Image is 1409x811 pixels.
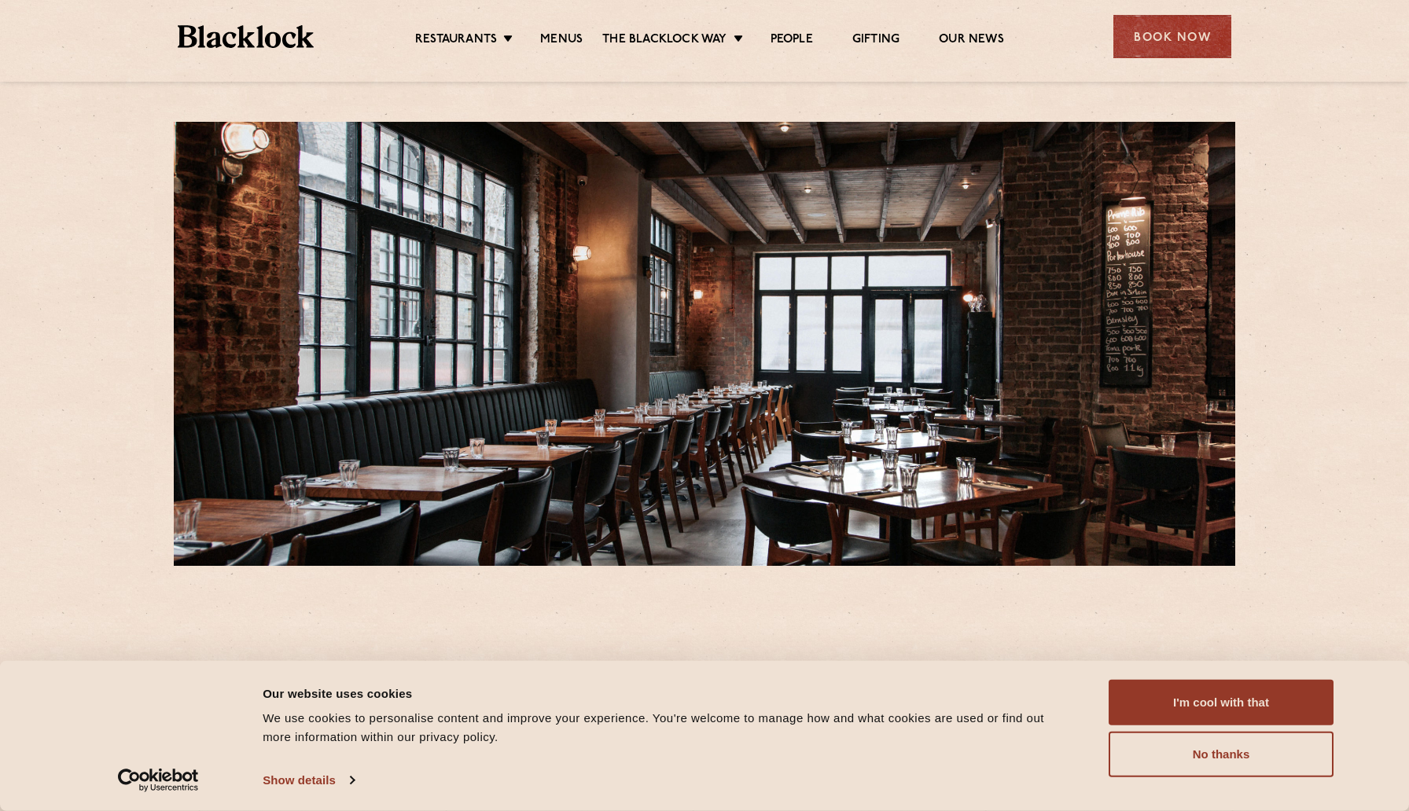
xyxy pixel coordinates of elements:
[263,709,1073,747] div: We use cookies to personalise content and improve your experience. You're welcome to manage how a...
[602,32,727,50] a: The Blacklock Way
[415,32,497,50] a: Restaurants
[771,32,813,50] a: People
[263,684,1073,703] div: Our website uses cookies
[263,769,354,792] a: Show details
[90,769,227,792] a: Usercentrics Cookiebot - opens in a new window
[1113,15,1231,58] div: Book Now
[852,32,899,50] a: Gifting
[939,32,1004,50] a: Our News
[1109,732,1334,777] button: No thanks
[540,32,583,50] a: Menus
[178,25,314,48] img: BL_Textured_Logo-footer-cropped.svg
[1109,680,1334,725] button: I'm cool with that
